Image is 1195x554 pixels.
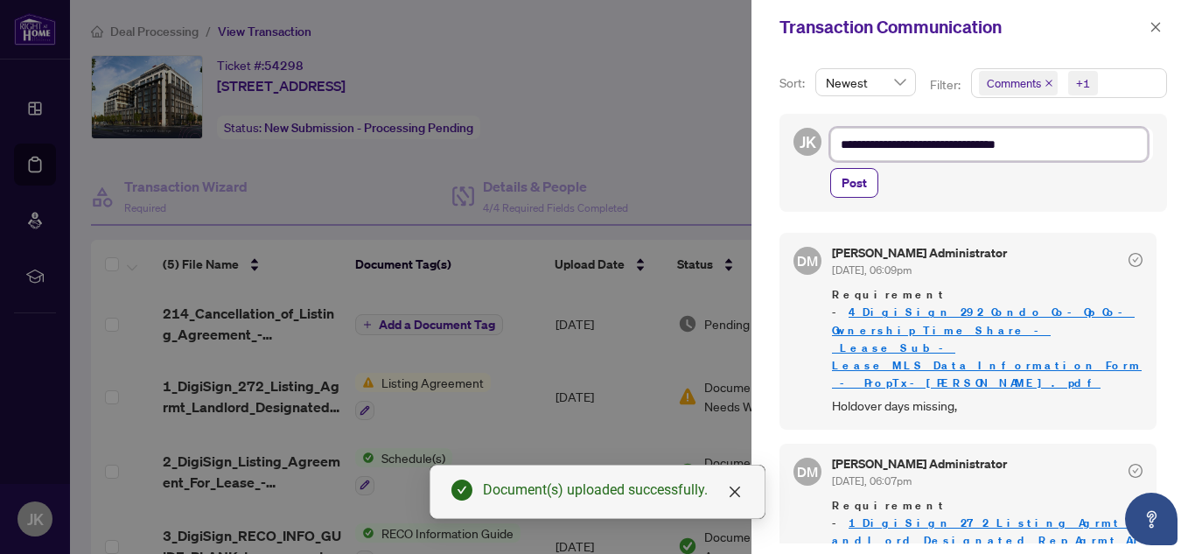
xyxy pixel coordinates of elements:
a: 4_DigiSign_292_Condo_Co-Op_Co-Ownership_Time_Share_-_Lease_Sub-Lease_MLS_Data_Information_Form_-_... [832,305,1142,389]
p: Filter: [930,75,963,95]
p: Sort: [779,74,808,93]
span: Post [842,169,867,197]
span: Requirement - [832,286,1143,391]
div: Transaction Communication [779,14,1144,40]
button: Open asap [1125,493,1178,545]
span: Newest [826,69,905,95]
span: DM [797,250,818,271]
span: check-circle [451,480,472,501]
div: +1 [1076,74,1090,92]
span: DM [797,461,818,482]
span: [DATE], 06:09pm [832,263,912,277]
h5: [PERSON_NAME] Administrator [832,458,1007,470]
a: Close [725,482,744,501]
span: check-circle [1129,464,1143,478]
span: Comments [979,71,1058,95]
span: [DATE], 06:07pm [832,474,912,487]
span: JK [800,130,816,154]
span: close [1150,21,1162,33]
span: Holdover days missing, [832,396,1143,416]
span: close [1045,79,1053,88]
span: check-circle [1129,253,1143,267]
span: Comments [987,74,1041,92]
span: close [728,485,742,499]
button: Post [830,168,878,198]
h5: [PERSON_NAME] Administrator [832,247,1007,259]
div: Document(s) uploaded successfully. [483,480,744,501]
